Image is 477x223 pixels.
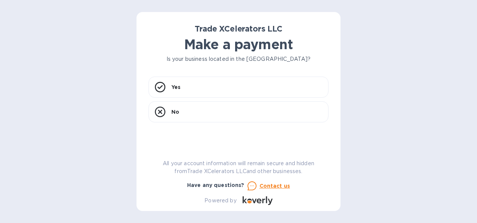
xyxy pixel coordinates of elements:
p: Is your business located in the [GEOGRAPHIC_DATA]? [148,55,328,63]
h1: Make a payment [148,36,328,52]
p: No [171,108,179,116]
b: Have any questions? [187,182,244,188]
p: Yes [171,83,180,91]
p: Powered by [204,197,236,205]
p: All your account information will remain secure and hidden from Trade XCelerators LLC and other b... [148,160,328,175]
b: Trade XCelerators LLC [195,24,282,33]
u: Contact us [259,183,290,189]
